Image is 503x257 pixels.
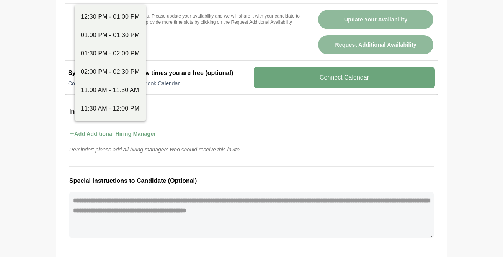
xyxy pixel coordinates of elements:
[81,31,140,40] div: 01:00 PM - 01:30 PM
[65,145,438,154] p: Reminder: please add all hiring managers who should receive this invite
[81,49,140,58] div: 01:30 PM - 02:00 PM
[68,68,249,78] h2: Sync your calendar to show times you are free (optional)
[318,35,433,54] button: Request Additional Availability
[81,67,140,76] div: 02:00 PM - 02:30 PM
[254,67,435,88] v-button: Connect Calendar
[318,10,433,29] button: Update Your Availability
[81,86,140,95] div: 11:00 AM - 11:30 AM
[69,107,434,117] h3: Interview Coordination
[79,13,300,31] p: If none of these times work for you. Please update your availability and we will share it with yo...
[68,80,249,87] p: Connect Google Calendar or Outlook Calendar
[81,104,140,113] div: 11:30 AM - 12:00 PM
[69,123,156,145] button: Add Additional Hiring Manager
[81,12,140,21] div: 12:30 PM - 01:00 PM
[69,176,434,186] h3: Special Instructions to Candidate (Optional)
